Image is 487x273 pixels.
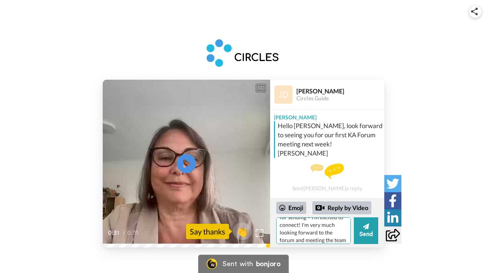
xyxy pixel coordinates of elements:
[108,228,121,238] span: 0:31
[256,229,263,237] img: Full screen
[270,161,384,194] div: Send [PERSON_NAME] a reply.
[198,255,289,273] a: Bonjoro LogoSent withbonjoro
[312,201,371,214] div: Reply by Video
[278,121,382,158] div: Hello [PERSON_NAME], look forward to seeing you for our first KA Forum meeting next week! [PERSON...
[256,260,280,267] div: bonjoro
[127,228,140,238] span: 0:31
[471,8,478,15] img: ic_share.svg
[276,217,351,244] textarea: Hi [PERSON_NAME], thanks for sending ~ I'm excited to connect! I'm very much looking forward to t...
[296,95,384,102] div: Circles Guide
[276,202,306,214] div: Emoji
[123,228,126,238] span: /
[296,87,384,95] div: [PERSON_NAME]
[274,85,293,104] img: Profile Image
[233,223,252,240] button: 👏
[207,259,217,269] img: Bonjoro Logo
[270,110,384,121] div: [PERSON_NAME]
[315,203,325,212] div: Reply by Video
[354,217,378,244] button: Send
[256,84,266,92] div: CC
[233,225,252,238] span: 👏
[310,164,344,179] img: message.svg
[186,224,229,239] div: Say thanks
[202,39,285,69] img: logo
[223,260,253,267] div: Sent with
